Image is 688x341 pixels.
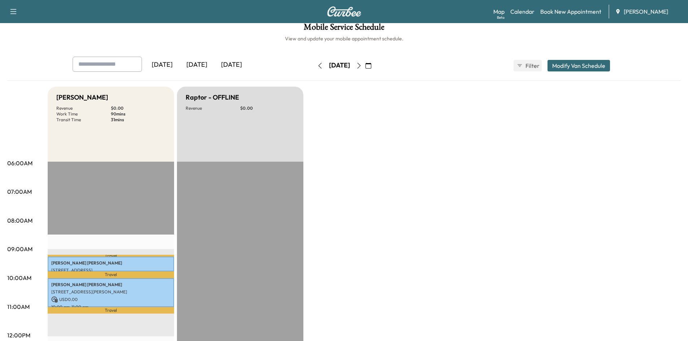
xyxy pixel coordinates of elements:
p: $ 0.00 [111,105,165,111]
p: [PERSON_NAME] [PERSON_NAME] [51,260,170,266]
p: [PERSON_NAME] [PERSON_NAME] [51,282,170,288]
a: Book New Appointment [540,7,601,16]
p: 08:00AM [7,216,33,225]
p: 12:00PM [7,331,30,340]
p: $ 0.00 [240,105,295,111]
p: 10:00AM [7,274,31,282]
div: [DATE] [214,57,249,73]
span: Filter [525,61,538,70]
button: Modify Van Schedule [548,60,610,71]
p: Travel [48,271,174,278]
div: [DATE] [145,57,179,73]
p: 11:00AM [7,302,30,311]
button: Filter [514,60,542,71]
h5: Raptor - OFFLINE [186,92,239,102]
p: [STREET_ADDRESS] [51,267,170,273]
p: Revenue [56,105,111,111]
a: MapBeta [493,7,505,16]
p: Travel [48,255,174,257]
h1: Mobile Service Schedule [7,23,681,35]
p: [STREET_ADDRESS][PERSON_NAME] [51,289,170,295]
p: 31 mins [111,117,165,123]
h5: [PERSON_NAME] [56,92,108,102]
p: 90 mins [111,111,165,117]
p: 07:00AM [7,187,32,196]
p: Travel [48,307,174,313]
img: Curbee Logo [327,6,362,17]
span: [PERSON_NAME] [624,7,668,16]
div: Beta [497,15,505,20]
p: USD 0.00 [51,296,170,303]
div: [DATE] [179,57,214,73]
div: [DATE] [329,61,350,70]
p: Transit Time [56,117,111,123]
p: 06:00AM [7,159,33,167]
p: 10:00 am - 11:00 am [51,304,170,310]
p: Revenue [186,105,240,111]
p: Work Time [56,111,111,117]
p: 09:00AM [7,245,33,253]
a: Calendar [510,7,535,16]
h6: View and update your mobile appointment schedule. [7,35,681,42]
